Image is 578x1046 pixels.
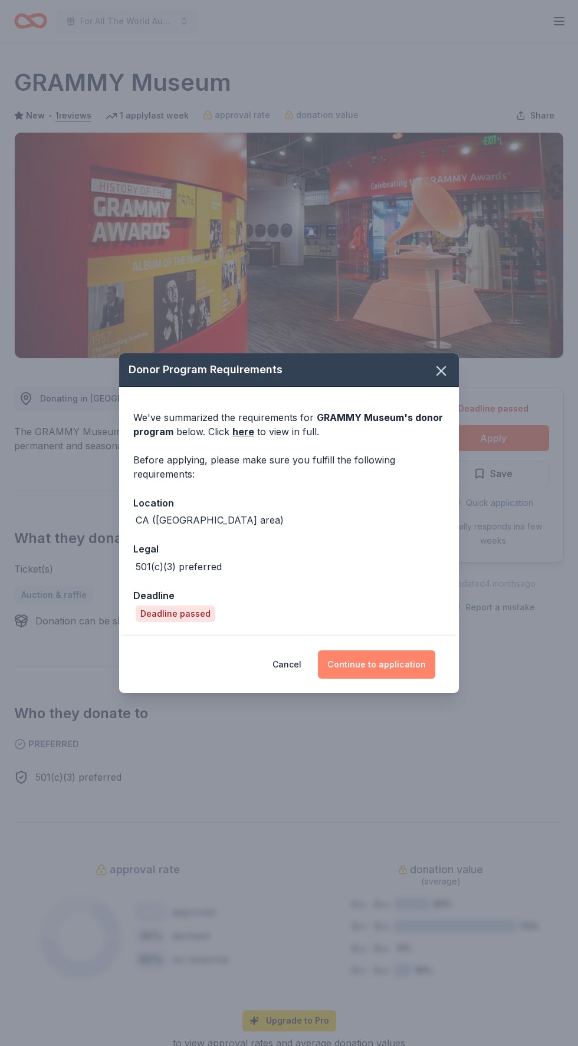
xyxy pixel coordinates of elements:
[133,453,445,481] div: Before applying, please make sure you fulfill the following requirements:
[133,541,445,557] div: Legal
[272,650,301,679] button: Cancel
[119,353,459,387] div: Donor Program Requirements
[136,560,222,574] div: 501(c)(3) preferred
[133,410,445,439] div: We've summarized the requirements for below. Click to view in full.
[136,513,284,527] div: CA ([GEOGRAPHIC_DATA] area)
[133,495,445,511] div: Location
[133,588,445,603] div: Deadline
[232,425,254,439] a: here
[136,606,215,622] div: Deadline passed
[318,650,435,679] button: Continue to application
